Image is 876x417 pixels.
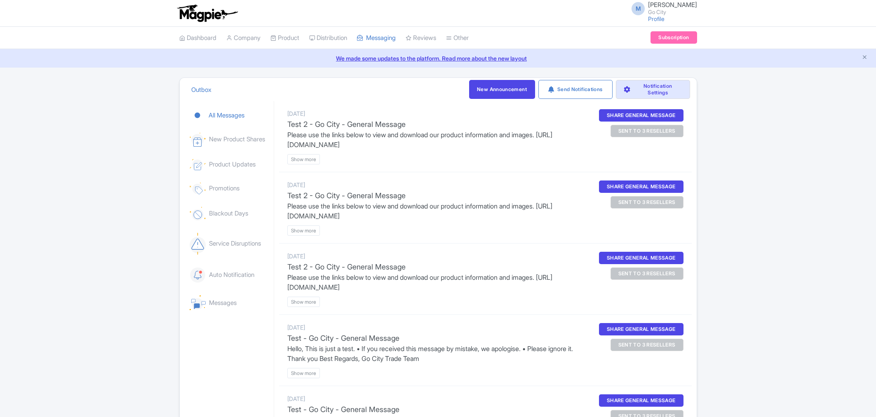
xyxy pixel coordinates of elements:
[190,126,270,153] a: New Product Shares
[287,324,305,331] span: [DATE]
[287,253,305,260] span: [DATE]
[179,27,216,49] a: Dashboard
[357,27,396,49] a: Messaging
[287,272,585,292] p: Please use the links below to view and download our product information and images. [URL][DOMAIN_...
[287,297,320,307] btn: Show more
[287,110,305,117] span: [DATE]
[287,181,305,188] span: [DATE]
[190,152,270,177] a: Product Updates
[309,27,347,49] a: Distribution
[648,15,665,22] a: Profile
[190,159,206,170] img: icon-product-update-passive-d8b36680673ce2f1c1093c6d3d9e0655.svg
[611,339,683,351] div: sent to 3 resellers
[190,183,206,194] img: icon-new-promotion-passive-97cfc8a2a1699b87f57f1e372f5c4344.svg
[538,80,613,99] a: Send Notifications
[190,289,270,317] a: Messages
[627,2,697,15] a: M [PERSON_NAME] Go City
[287,225,320,236] btn: Show more
[287,368,320,378] btn: Show more
[190,233,206,254] img: icon-service-disruption-passive-d53cc9fb2ac501153ed424a81dd5f4a8.svg
[270,27,299,49] a: Product
[446,27,469,49] a: Other
[287,201,585,221] p: Please use the links below to view and download our product information and images. [URL][DOMAIN_...
[190,133,206,147] img: icon-share-products-passive-586cf1afebc7ee56cd27c2962df33887.svg
[648,9,697,15] small: Go City
[287,119,585,130] p: Test 2 - Go City - General Message
[632,2,645,15] span: M
[287,344,585,363] p: Hello, This is just a test. • If you received this message by mistake, we apologise. • Please ign...
[469,80,535,99] a: New Announcement
[287,130,585,150] p: Please use the links below to view and download our product information and images. [URL][DOMAIN_...
[175,4,239,22] img: logo-ab69f6fb50320c5b225c76a69d11143b.png
[599,323,683,335] div: Share General Message
[287,404,585,415] p: Test - Go City - General Message
[599,180,683,193] div: Share General Message
[651,31,697,44] a: Subscription
[287,154,320,164] btn: Show more
[287,261,585,272] p: Test 2 - Go City - General Message
[190,295,206,310] img: icon-general-message-passive-dced38b8be14f6433371365708243c1d.svg
[191,79,211,101] a: Outbox
[611,267,683,280] div: sent to 3 resellers
[190,267,206,283] img: icon-auto-notification-passive-90f0fc5d3ac5efac254e4ceb20dbff71.svg
[648,1,697,9] span: [PERSON_NAME]
[611,196,683,208] div: sent to 3 resellers
[406,27,436,49] a: Reviews
[616,80,690,99] a: Notification Settings
[190,176,270,201] a: Promotions
[190,260,270,290] a: Auto Notification
[226,27,261,49] a: Company
[190,207,206,220] img: icon-blocked-days-passive-0febe7090a5175195feee36c38de928a.svg
[599,394,683,407] div: Share General Message
[190,226,270,261] a: Service Disruptions
[862,53,868,63] button: Close announcement
[190,200,270,227] a: Blackout Days
[287,395,305,402] span: [DATE]
[599,109,683,122] div: Share General Message
[190,104,270,127] a: All Messages
[287,190,585,201] p: Test 2 - Go City - General Message
[287,333,585,344] p: Test - Go City - General Message
[599,252,683,264] div: Share General Message
[5,54,871,63] a: We made some updates to the platform. Read more about the new layout
[611,125,683,137] div: sent to 3 resellers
